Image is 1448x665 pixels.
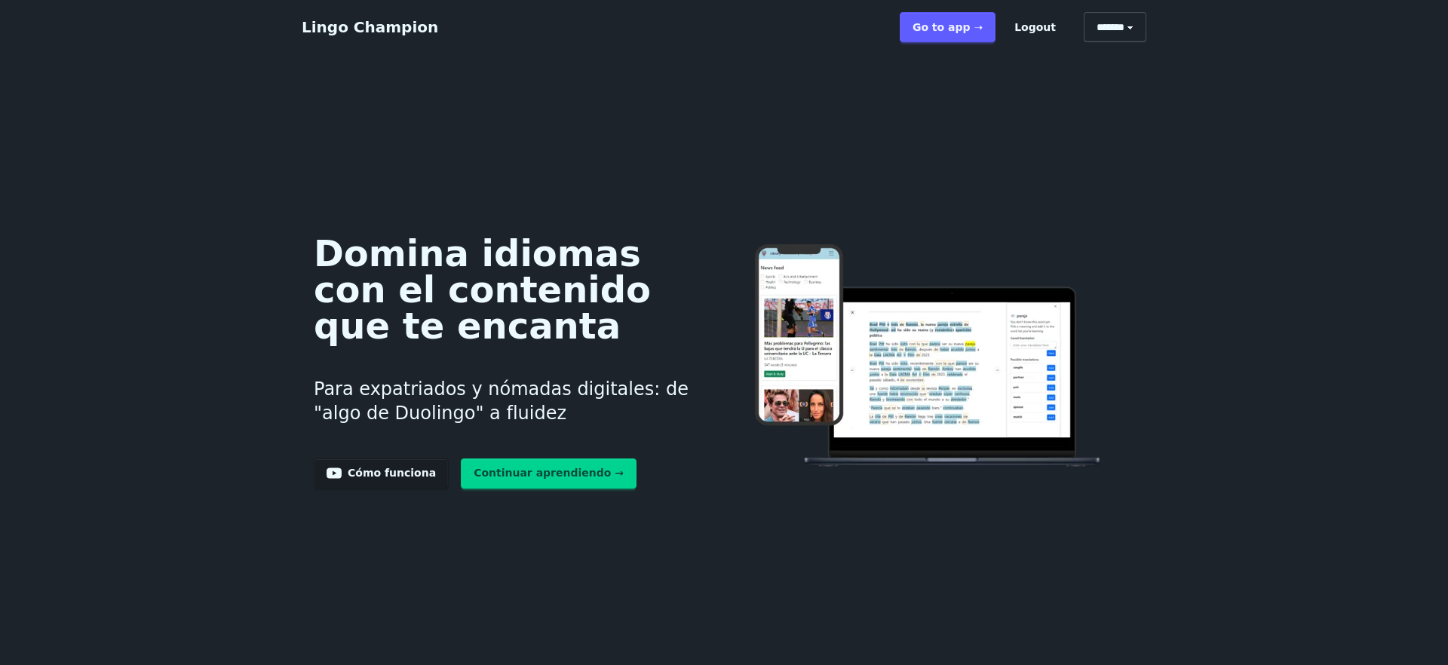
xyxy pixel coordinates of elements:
[302,18,438,36] a: Lingo Champion
[725,244,1134,470] img: Aprende idiomas en línea
[461,458,637,489] a: Continuar aprendiendo →
[900,12,995,42] a: Go to app ➝
[1002,12,1069,42] button: Logout
[314,235,701,344] h1: Domina idiomas con el contenido que te encanta
[314,458,449,489] a: Cómo funciona
[314,359,701,443] h3: Para expatriados y nómadas digitales: de "algo de Duolingo" a fluidez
